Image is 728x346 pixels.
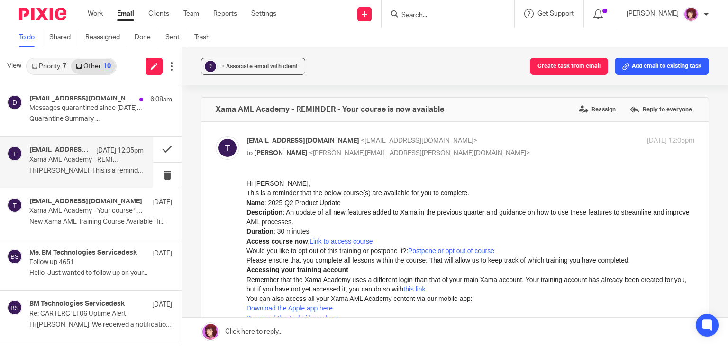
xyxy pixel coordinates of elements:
[194,28,217,47] a: Trash
[63,63,66,70] div: 7
[135,28,158,47] a: Done
[628,102,694,117] label: Reply to everyone
[400,11,486,20] input: Search
[29,249,137,257] h4: Me, BM Technologies Servicedesk
[216,105,444,114] h4: Xama AML Academy - REMINDER - Your course is now available
[246,137,359,144] span: [EMAIL_ADDRESS][DOMAIN_NAME]
[7,61,21,71] span: View
[71,59,115,74] a: Other10
[29,146,91,154] h4: [EMAIL_ADDRESS][DOMAIN_NAME]
[103,63,111,70] div: 10
[19,8,66,20] img: Pixie
[361,137,477,144] span: <[EMAIL_ADDRESS][DOMAIN_NAME]>
[7,95,22,110] img: svg%3E
[29,218,172,226] p: New Xama AML Training Course Available Hi...
[148,9,169,18] a: Clients
[627,9,679,18] p: [PERSON_NAME]
[647,136,694,146] p: [DATE] 12:05pm
[165,28,187,47] a: Sent
[29,198,142,206] h4: [EMAIL_ADDRESS][DOMAIN_NAME]
[162,68,248,76] a: Postpone or opt out of course
[152,249,172,258] p: [DATE]
[85,28,127,47] a: Reassigned
[251,9,276,18] a: Settings
[246,150,253,156] span: to
[254,150,308,156] span: [PERSON_NAME]
[309,150,530,156] span: <[PERSON_NAME][EMAIL_ADDRESS][PERSON_NAME][DOMAIN_NAME]>
[157,107,181,114] a: this link.
[19,28,42,47] a: To do
[29,300,125,308] h4: BM Technologies Servicedesk
[7,198,22,213] img: svg%3E
[29,269,172,277] p: Hello, Just wanted to follow up on your...
[221,64,298,69] span: + Associate email with client
[537,10,574,17] span: Get Support
[29,321,172,329] p: Hi [PERSON_NAME], We received a notification...
[152,300,172,310] p: [DATE]
[63,59,126,66] a: Link to access course
[201,58,305,75] button: ? + Associate email with client
[7,300,22,315] img: svg%3E
[216,136,239,160] img: svg%3E
[183,9,199,18] a: Team
[88,9,103,18] a: Work
[29,258,144,266] p: Follow up 4651
[27,59,71,74] a: Priority7
[615,58,709,75] button: Add email to existing task
[213,9,237,18] a: Reports
[29,104,144,112] p: Messages quarantined since [DATE] 03:00 PM for [PERSON_NAME][EMAIL_ADDRESS][PERSON_NAME][DOMAIN_N...
[683,7,699,22] img: Emma%20M%20Purple.png
[152,198,172,207] p: [DATE]
[96,146,144,155] p: [DATE] 12:05pm
[29,156,121,164] p: Xama AML Academy - REMINDER - Your course is now available
[29,95,135,103] h4: [EMAIL_ADDRESS][DOMAIN_NAME]
[576,102,618,117] label: Reassign
[530,58,608,75] button: Create task from email
[205,61,216,72] div: ?
[117,9,134,18] a: Email
[150,95,172,104] p: 6:08am
[49,28,78,47] a: Shared
[29,167,144,175] p: Hi [PERSON_NAME], This is a reminder that the below...
[29,207,144,215] p: Xama AML Academy - Your course "2025 Q2 Product Update" is now available
[7,249,22,264] img: svg%3E
[29,310,144,318] p: Re: CARTERC-LT06 Uptime Alert
[29,115,172,123] p: Quarantine Summary ...
[7,146,22,161] img: svg%3E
